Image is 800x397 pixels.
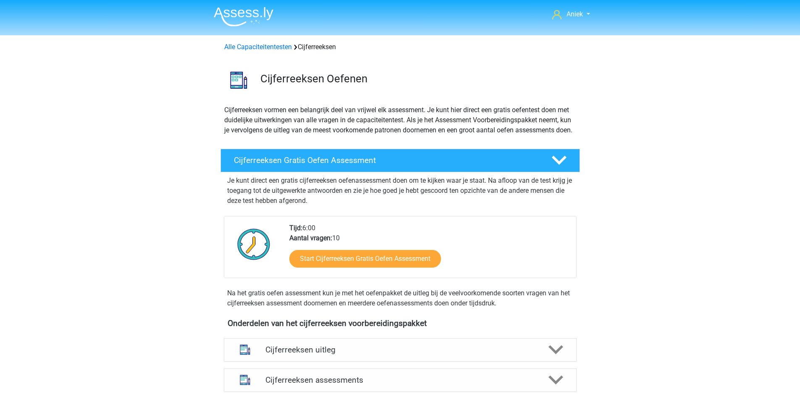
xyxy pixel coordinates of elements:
[289,224,302,232] b: Tijd:
[227,176,573,206] p: Je kunt direct een gratis cijferreeksen oefenassessment doen om te kijken waar je staat. Na afloo...
[220,368,580,392] a: assessments Cijferreeksen assessments
[234,369,256,391] img: cijferreeksen assessments
[234,339,256,360] img: cijferreeksen uitleg
[221,62,257,98] img: cijferreeksen
[217,149,583,172] a: Cijferreeksen Gratis Oefen Assessment
[220,338,580,362] a: uitleg Cijferreeksen uitleg
[289,234,332,242] b: Aantal vragen:
[214,7,273,26] img: Assessly
[265,375,535,385] h4: Cijferreeksen assessments
[234,155,538,165] h4: Cijferreeksen Gratis Oefen Assessment
[265,345,535,355] h4: Cijferreeksen uitleg
[221,42,580,52] div: Cijferreeksen
[289,250,441,268] a: Start Cijferreeksen Gratis Oefen Assessment
[224,288,577,308] div: Na het gratis oefen assessment kun je met het oefenpakket de uitleg bij de veelvoorkomende soorte...
[233,223,275,265] img: Klok
[549,9,593,19] a: Aniek
[283,223,576,278] div: 6:00 10
[567,10,583,18] span: Aniek
[224,43,292,51] a: Alle Capaciteitentesten
[224,105,576,135] p: Cijferreeksen vormen een belangrijk deel van vrijwel elk assessment. Je kunt hier direct een grat...
[260,72,573,85] h3: Cijferreeksen Oefenen
[228,318,573,328] h4: Onderdelen van het cijferreeksen voorbereidingspakket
